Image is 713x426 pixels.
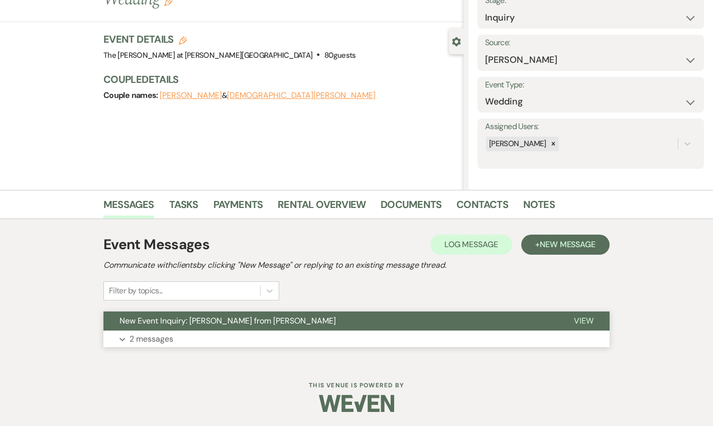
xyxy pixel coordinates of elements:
button: View [558,311,610,331]
button: Close lead details [452,36,461,46]
span: & [160,90,376,100]
a: Payments [213,196,263,219]
h1: Event Messages [103,234,209,255]
div: Filter by topics... [109,285,163,297]
img: Weven Logo [319,386,394,421]
label: Assigned Users: [485,120,696,134]
p: 2 messages [130,333,173,346]
h3: Couple Details [103,72,453,86]
span: View [574,315,593,326]
button: Log Message [430,235,512,255]
h2: Communicate with clients by clicking "New Message" or replying to an existing message thread. [103,259,610,271]
span: Couple names: [103,90,160,100]
button: +New Message [521,235,610,255]
span: Log Message [444,239,498,250]
a: Messages [103,196,154,219]
a: Contacts [456,196,508,219]
a: Tasks [169,196,198,219]
button: [PERSON_NAME] [160,91,222,99]
span: New Message [540,239,596,250]
a: Notes [523,196,555,219]
div: [PERSON_NAME] [486,137,548,151]
span: The [PERSON_NAME] at [PERSON_NAME][GEOGRAPHIC_DATA] [103,50,312,60]
a: Rental Overview [278,196,366,219]
button: 2 messages [103,331,610,348]
span: 80 guests [324,50,356,60]
label: Source: [485,36,696,50]
button: New Event Inquiry: [PERSON_NAME] from [PERSON_NAME] [103,311,558,331]
a: Documents [381,196,441,219]
label: Event Type: [485,78,696,92]
button: [DEMOGRAPHIC_DATA][PERSON_NAME] [227,91,376,99]
span: New Event Inquiry: [PERSON_NAME] from [PERSON_NAME] [120,315,336,326]
h3: Event Details [103,32,356,46]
